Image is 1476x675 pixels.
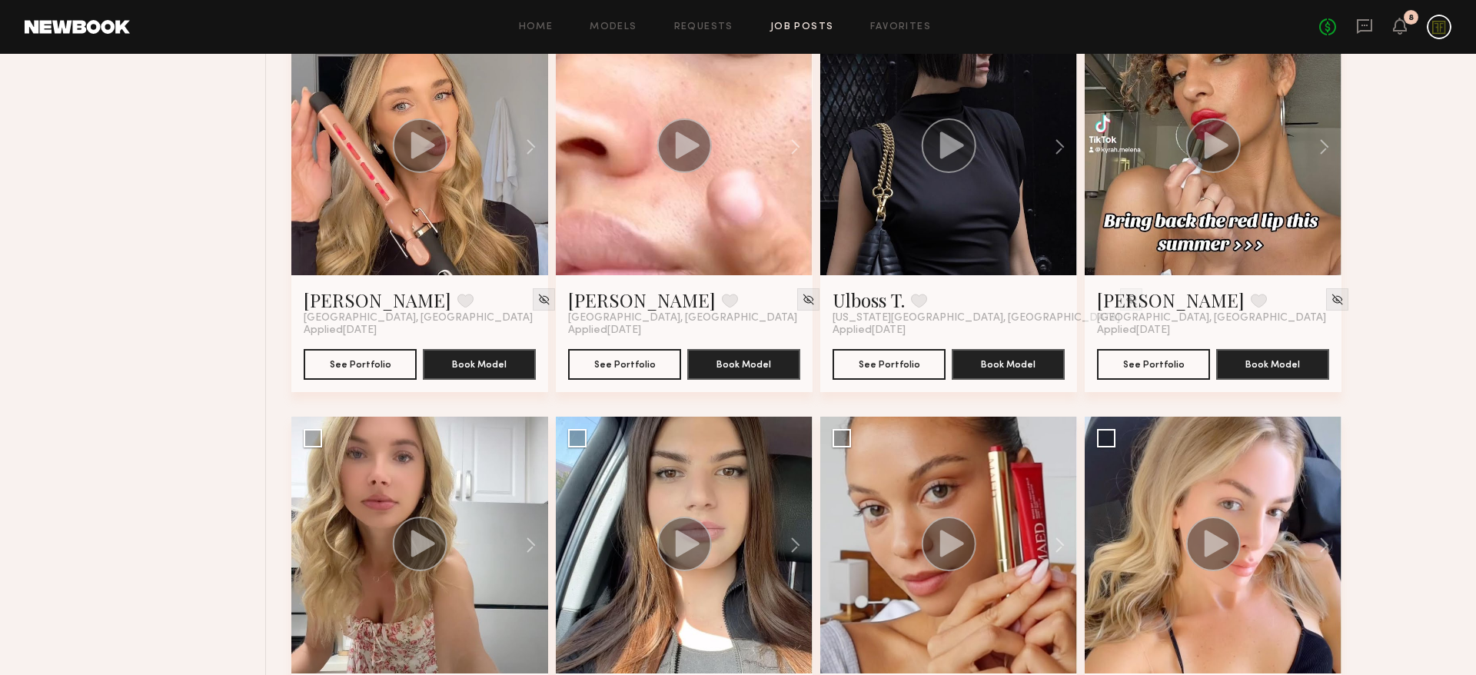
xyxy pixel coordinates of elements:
[1097,349,1210,380] button: See Portfolio
[304,288,451,312] a: [PERSON_NAME]
[952,349,1065,380] button: Book Model
[519,22,553,32] a: Home
[952,357,1065,370] a: Book Model
[423,349,536,380] button: Book Model
[833,288,905,312] a: Ulboss T.
[770,22,834,32] a: Job Posts
[304,324,536,337] div: Applied [DATE]
[1097,288,1245,312] a: [PERSON_NAME]
[1216,349,1329,380] button: Book Model
[304,312,533,324] span: [GEOGRAPHIC_DATA], [GEOGRAPHIC_DATA]
[833,324,1065,337] div: Applied [DATE]
[1408,14,1414,22] div: 8
[687,349,800,380] button: Book Model
[802,293,815,306] img: Unhide Model
[304,349,417,380] button: See Portfolio
[423,357,536,370] a: Book Model
[1331,293,1344,306] img: Unhide Model
[1216,357,1329,370] a: Book Model
[870,22,931,32] a: Favorites
[568,312,797,324] span: [GEOGRAPHIC_DATA], [GEOGRAPHIC_DATA]
[568,288,716,312] a: [PERSON_NAME]
[537,293,550,306] img: Unhide Model
[568,324,800,337] div: Applied [DATE]
[687,357,800,370] a: Book Model
[1097,324,1329,337] div: Applied [DATE]
[674,22,733,32] a: Requests
[568,349,681,380] button: See Portfolio
[833,312,1120,324] span: [US_STATE][GEOGRAPHIC_DATA], [GEOGRAPHIC_DATA]
[833,349,946,380] button: See Portfolio
[1097,312,1326,324] span: [GEOGRAPHIC_DATA], [GEOGRAPHIC_DATA]
[590,22,637,32] a: Models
